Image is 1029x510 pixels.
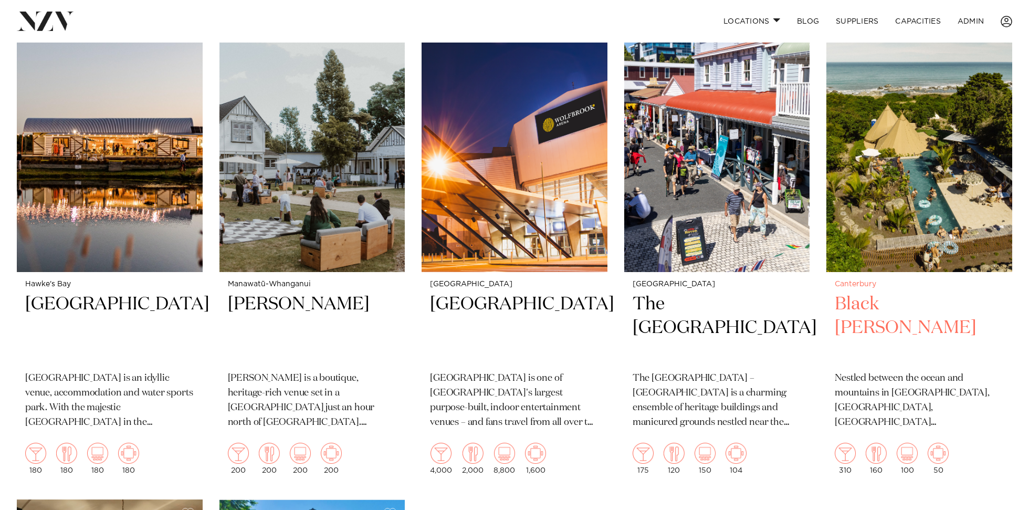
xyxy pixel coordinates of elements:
[715,10,789,33] a: Locations
[695,443,716,474] div: 150
[430,443,452,474] div: 4,000
[695,443,716,464] img: theatre.png
[56,443,77,474] div: 180
[17,23,203,483] a: Hawke's Bay [GEOGRAPHIC_DATA] [GEOGRAPHIC_DATA] is an idyllic venue, accommodation and water spor...
[25,280,194,288] small: Hawke's Bay
[290,443,311,464] img: theatre.png
[259,443,280,464] img: dining.png
[25,443,46,474] div: 180
[726,443,747,474] div: 104
[949,10,992,33] a: ADMIN
[835,280,1004,288] small: Canterbury
[228,280,397,288] small: Manawatū-Whanganui
[228,443,249,474] div: 200
[897,443,918,474] div: 100
[259,443,280,474] div: 200
[928,443,949,464] img: meeting.png
[835,443,856,464] img: cocktail.png
[56,443,77,464] img: dining.png
[25,443,46,464] img: cocktail.png
[321,443,342,464] img: meeting.png
[219,23,405,483] a: Manawatū-Whanganui [PERSON_NAME] [PERSON_NAME] is a boutique, heritage-rich venue set in a [GEOGR...
[25,293,194,363] h2: [GEOGRAPHIC_DATA]
[87,443,108,464] img: theatre.png
[633,371,802,430] p: The [GEOGRAPHIC_DATA] – [GEOGRAPHIC_DATA] is a charming ensemble of heritage buildings and manicu...
[430,280,599,288] small: [GEOGRAPHIC_DATA]
[633,293,802,363] h2: The [GEOGRAPHIC_DATA]
[928,443,949,474] div: 50
[525,443,546,464] img: meeting.png
[887,10,949,33] a: Capacities
[430,443,451,464] img: cocktail.png
[430,371,599,430] p: [GEOGRAPHIC_DATA] is one of [GEOGRAPHIC_DATA]'s largest purpose-built, indoor entertainment venue...
[866,443,887,474] div: 160
[493,443,515,474] div: 8,800
[633,443,654,464] img: cocktail.png
[321,443,342,474] div: 200
[118,443,139,464] img: meeting.png
[664,443,685,474] div: 120
[789,10,827,33] a: BLOG
[633,443,654,474] div: 175
[462,443,484,474] div: 2,000
[726,443,747,464] img: meeting.png
[228,443,249,464] img: cocktail.png
[664,443,685,464] img: dining.png
[624,23,810,483] a: [GEOGRAPHIC_DATA] The [GEOGRAPHIC_DATA] The [GEOGRAPHIC_DATA] – [GEOGRAPHIC_DATA] is a charming e...
[25,371,194,430] p: [GEOGRAPHIC_DATA] is an idyllic venue, accommodation and water sports park. With the majestic [GE...
[835,443,856,474] div: 310
[525,443,546,474] div: 1,600
[633,280,802,288] small: [GEOGRAPHIC_DATA]
[17,12,74,30] img: nzv-logo.png
[118,443,139,474] div: 180
[826,23,1012,483] a: Canterbury Black [PERSON_NAME] Nestled between the ocean and mountains in [GEOGRAPHIC_DATA], [GEO...
[430,293,599,363] h2: [GEOGRAPHIC_DATA]
[463,443,484,464] img: dining.png
[835,293,1004,363] h2: Black [PERSON_NAME]
[897,443,918,464] img: theatre.png
[228,371,397,430] p: [PERSON_NAME] is a boutique, heritage-rich venue set in a [GEOGRAPHIC_DATA] just an hour north of...
[87,443,108,474] div: 180
[866,443,887,464] img: dining.png
[835,371,1004,430] p: Nestled between the ocean and mountains in [GEOGRAPHIC_DATA], [GEOGRAPHIC_DATA], [GEOGRAPHIC_DATA...
[827,10,887,33] a: SUPPLIERS
[494,443,515,464] img: theatre.png
[228,293,397,363] h2: [PERSON_NAME]
[290,443,311,474] div: 200
[422,23,607,483] a: [GEOGRAPHIC_DATA] [GEOGRAPHIC_DATA] [GEOGRAPHIC_DATA] is one of [GEOGRAPHIC_DATA]'s largest purpo...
